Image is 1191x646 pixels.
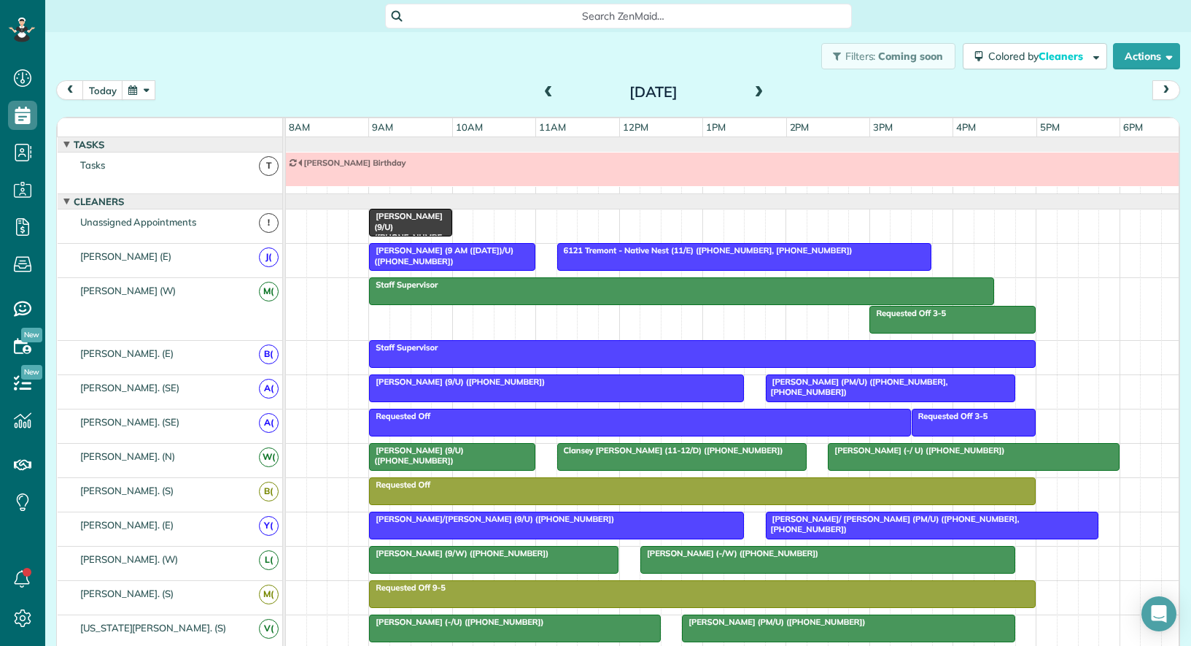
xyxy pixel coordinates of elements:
[556,445,784,455] span: Clansey [PERSON_NAME] (11-12/D) ([PHONE_NUMBER])
[562,84,745,100] h2: [DATE]
[1152,80,1180,100] button: next
[71,139,107,150] span: Tasks
[259,550,279,570] span: L(
[453,121,486,133] span: 10am
[259,585,279,604] span: M(
[368,582,446,593] span: Requested Off 9-5
[259,619,279,639] span: V(
[77,519,176,531] span: [PERSON_NAME]. (E)
[21,328,42,342] span: New
[620,121,651,133] span: 12pm
[845,50,876,63] span: Filters:
[77,382,182,393] span: [PERSON_NAME]. (SE)
[953,121,979,133] span: 4pm
[1120,121,1146,133] span: 6pm
[259,247,279,267] span: J(
[878,50,944,63] span: Coming soon
[77,485,176,496] span: [PERSON_NAME]. (S)
[259,213,279,233] span: !
[368,211,443,253] span: [PERSON_NAME] (9/U) ([PHONE_NUMBER])
[368,280,438,290] span: Staff Supervisor
[988,50,1088,63] span: Colored by
[77,588,176,599] span: [PERSON_NAME]. (S)
[259,282,279,301] span: M(
[870,121,896,133] span: 3pm
[368,377,546,387] span: [PERSON_NAME] (9/U) ([PHONE_NUMBER])
[368,617,544,627] span: [PERSON_NAME] (-/U) ([PHONE_NUMBER])
[827,445,1005,455] span: [PERSON_NAME] (-/ U) ([PHONE_NUMBER])
[536,121,569,133] span: 11am
[869,308,947,318] span: Requested Off 3-5
[77,622,229,634] span: [US_STATE][PERSON_NAME]. (S)
[765,377,948,397] span: [PERSON_NAME] (PM/U) ([PHONE_NUMBER], [PHONE_NUMBER])
[56,80,84,100] button: prev
[368,445,464,466] span: [PERSON_NAME] (9/U) ([PHONE_NUMBER])
[77,250,174,262] span: [PERSON_NAME] (E)
[765,514,1020,534] span: [PERSON_NAME]/ [PERSON_NAME] (PM/U) ([PHONE_NUMBER], [PHONE_NUMBER])
[21,365,42,380] span: New
[297,158,407,168] span: [PERSON_NAME] Birthday
[368,342,438,353] span: Staff Supervisor
[259,379,279,399] span: A(
[77,159,108,171] span: Tasks
[1037,121,1063,133] span: 5pm
[368,548,549,558] span: [PERSON_NAME] (9/W) ([PHONE_NUMBER])
[77,216,199,228] span: Unassigned Appointments
[1039,50,1085,63] span: Cleaners
[963,43,1107,69] button: Colored byCleaners
[369,121,396,133] span: 9am
[1113,43,1180,69] button: Actions
[703,121,729,133] span: 1pm
[681,617,866,627] span: [PERSON_NAME] (PM/U) ([PHONE_NUMBER])
[368,245,513,266] span: [PERSON_NAME] (9 AM ([DATE])/U) ([PHONE_NUMBER])
[77,285,179,296] span: [PERSON_NAME] (W)
[82,80,123,100] button: today
[368,480,431,490] span: Requested Off
[787,121,812,133] span: 2pm
[71,196,127,207] span: Cleaners
[911,411,989,421] span: Requested Off 3-5
[259,482,279,501] span: B(
[259,413,279,433] span: A(
[77,347,176,359] span: [PERSON_NAME]. (E)
[1141,596,1176,631] div: Open Intercom Messenger
[259,345,279,364] span: B(
[259,447,279,467] span: W(
[77,450,178,462] span: [PERSON_NAME]. (N)
[259,516,279,536] span: Y(
[77,553,181,565] span: [PERSON_NAME]. (W)
[286,121,313,133] span: 8am
[556,245,853,255] span: 6121 Tremont - Native Nest (11/E) ([PHONE_NUMBER], [PHONE_NUMBER])
[368,514,615,524] span: [PERSON_NAME]/[PERSON_NAME] (9/U) ([PHONE_NUMBER])
[259,156,279,176] span: T
[640,548,819,558] span: [PERSON_NAME] (-/W) ([PHONE_NUMBER])
[77,416,182,428] span: [PERSON_NAME]. (SE)
[368,411,431,421] span: Requested Off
